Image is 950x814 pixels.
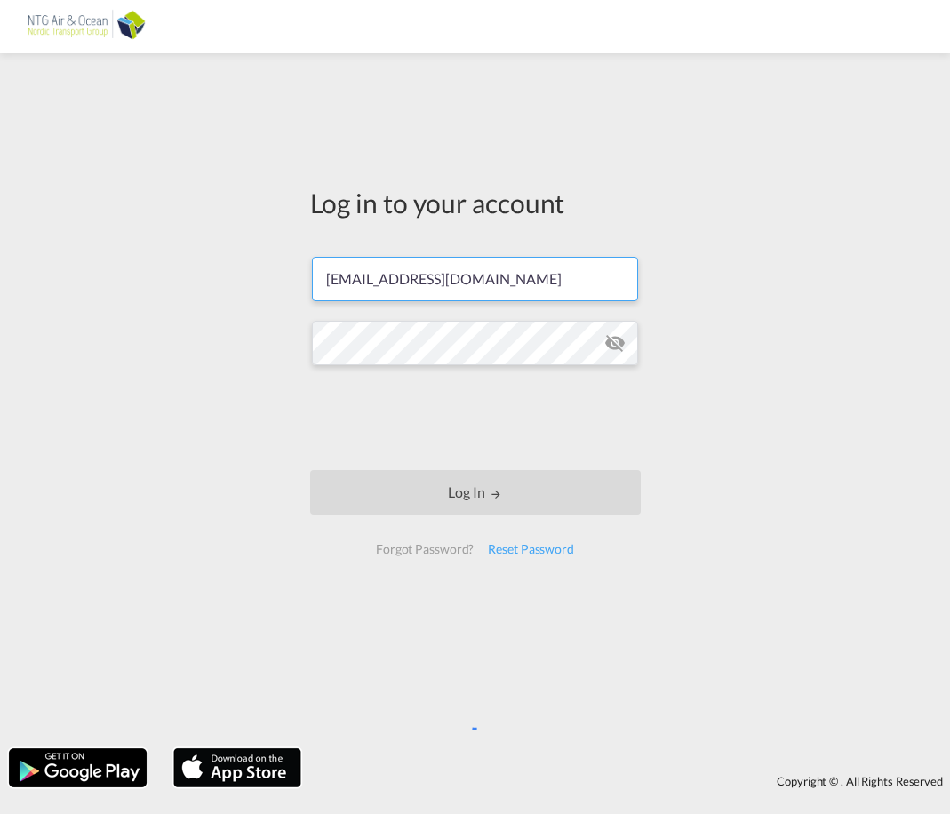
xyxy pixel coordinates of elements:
[172,746,303,789] img: apple.png
[604,332,626,354] md-icon: icon-eye-off
[7,746,148,789] img: google.png
[481,533,581,565] div: Reset Password
[369,533,481,565] div: Forgot Password?
[310,766,950,796] div: Copyright © . All Rights Reserved
[310,470,641,515] button: LOGIN
[310,184,641,221] div: Log in to your account
[27,7,147,47] img: af31b1c0b01f11ecbc353f8e72265e29.png
[340,383,611,452] iframe: reCAPTCHA
[312,257,638,301] input: Enter email/phone number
